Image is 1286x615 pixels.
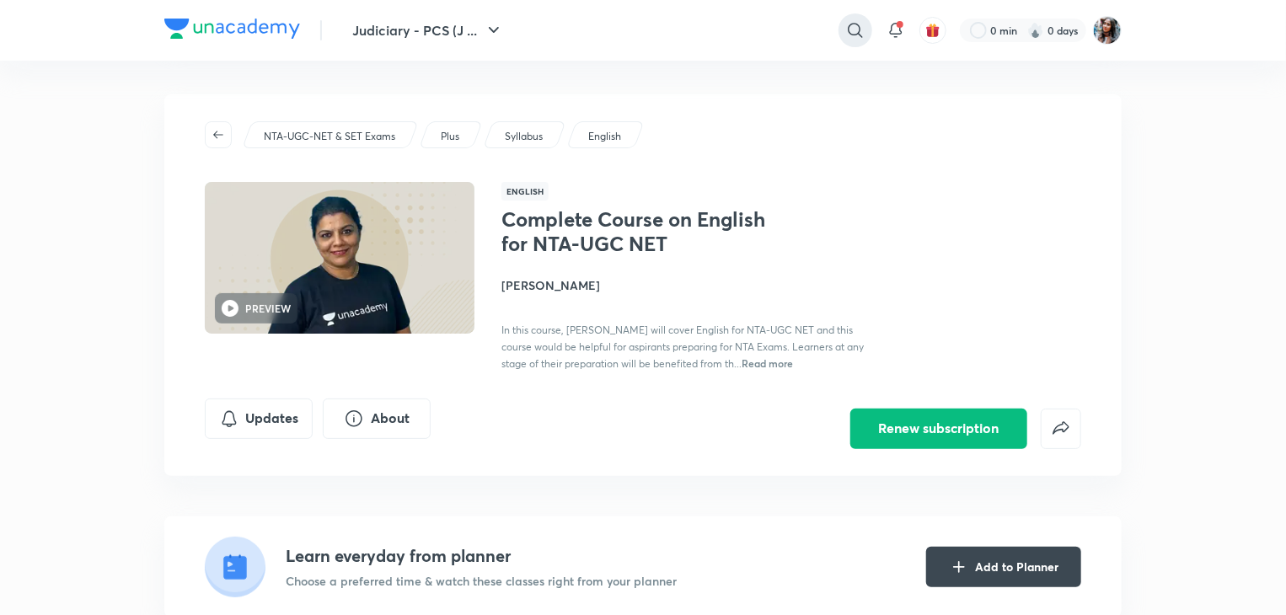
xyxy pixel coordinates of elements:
[261,129,399,144] a: NTA-UGC-NET & SET Exams
[441,129,459,144] p: Plus
[1093,16,1122,45] img: Neha Kardam
[264,129,395,144] p: NTA-UGC-NET & SET Exams
[501,182,549,201] span: English
[502,129,546,144] a: Syllabus
[1041,409,1081,449] button: false
[501,324,864,370] span: In this course, [PERSON_NAME] will cover English for NTA-UGC NET and this course would be helpful...
[164,19,300,43] a: Company Logo
[342,13,514,47] button: Judiciary - PCS (J ...
[501,207,777,256] h1: Complete Course on English for NTA-UGC NET
[926,547,1081,587] button: Add to Planner
[164,19,300,39] img: Company Logo
[323,398,431,439] button: About
[286,543,677,569] h4: Learn everyday from planner
[501,276,879,294] h4: [PERSON_NAME]
[925,23,940,38] img: avatar
[1027,22,1044,39] img: streak
[505,129,543,144] p: Syllabus
[586,129,624,144] a: English
[919,17,946,44] button: avatar
[588,129,621,144] p: English
[245,301,291,316] h6: PREVIEW
[286,572,677,590] p: Choose a preferred time & watch these classes right from your planner
[205,398,313,439] button: Updates
[202,180,477,335] img: Thumbnail
[850,409,1027,449] button: Renew subscription
[742,356,793,370] span: Read more
[438,129,463,144] a: Plus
